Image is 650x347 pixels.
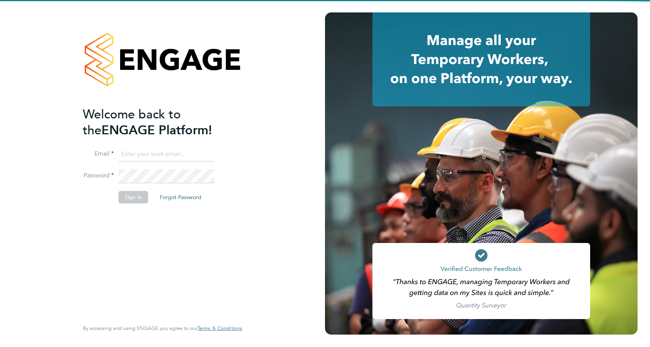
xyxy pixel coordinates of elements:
a: Terms & Conditions [197,325,242,331]
button: Forgot Password [154,191,208,203]
span: By accessing and using ENGAGE you agree to our [83,325,242,331]
span: Welcome back to the [83,107,181,138]
label: Email [83,150,114,158]
input: Enter your work email... [119,147,215,161]
button: Sign In [119,191,148,203]
label: Password [83,172,114,180]
span: Terms & Conditions [197,325,242,331]
h2: ENGAGE Platform! [83,106,234,138]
